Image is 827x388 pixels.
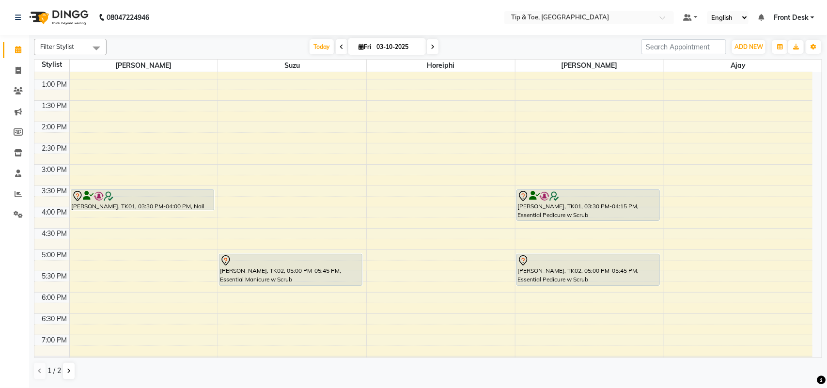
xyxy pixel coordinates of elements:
[40,229,69,239] div: 4:30 PM
[732,40,765,54] button: ADD NEW
[641,39,726,54] input: Search Appointment
[664,60,812,72] span: Ajay
[515,60,664,72] span: [PERSON_NAME]
[40,43,74,50] span: Filter Stylist
[40,101,69,111] div: 1:30 PM
[40,122,69,132] div: 2:00 PM
[367,60,515,72] span: Horeiphi
[40,271,69,281] div: 5:30 PM
[374,40,422,54] input: 2025-10-03
[40,250,69,260] div: 5:00 PM
[218,60,366,72] span: Suzu
[34,60,69,70] div: Stylist
[40,357,69,367] div: 7:30 PM
[40,207,69,217] div: 4:00 PM
[734,43,763,50] span: ADD NEW
[40,186,69,196] div: 3:30 PM
[40,143,69,154] div: 2:30 PM
[517,254,659,285] div: [PERSON_NAME], TK02, 05:00 PM-05:45 PM, Essential Pedicure w Scrub
[40,335,69,345] div: 7:00 PM
[47,366,61,376] span: 1 / 2
[774,13,809,23] span: Front Desk
[40,314,69,324] div: 6:30 PM
[40,79,69,90] div: 1:00 PM
[70,60,218,72] span: [PERSON_NAME]
[40,165,69,175] div: 3:00 PM
[517,190,659,220] div: [PERSON_NAME], TK01, 03:30 PM-04:15 PM, Essential Pedicure w Scrub
[356,43,374,50] span: Fri
[107,4,149,31] b: 08047224946
[40,293,69,303] div: 6:00 PM
[310,39,334,54] span: Today
[71,190,214,210] div: [PERSON_NAME], TK01, 03:30 PM-04:00 PM, Nail Cut File & Polish
[219,254,362,285] div: [PERSON_NAME], TK02, 05:00 PM-05:45 PM, Essential Manicure w Scrub
[25,4,91,31] img: logo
